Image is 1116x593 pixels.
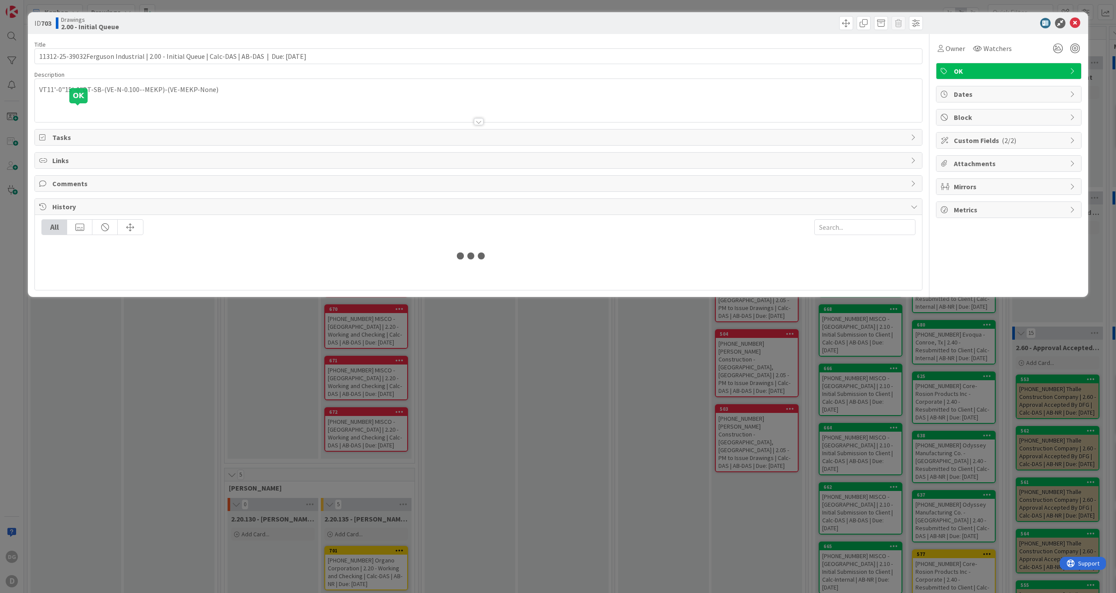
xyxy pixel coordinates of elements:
[983,43,1012,54] span: Watchers
[52,201,906,212] span: History
[954,89,1065,99] span: Dates
[52,155,906,166] span: Links
[39,85,918,95] p: VT11'-0"15'-0"DT-SB-(VE-N-0.100--MEKP)-(VE-MEKP-None)
[954,66,1065,76] span: OK
[34,48,922,64] input: type card name here...
[954,181,1065,192] span: Mirrors
[52,178,906,189] span: Comments
[34,18,51,28] span: ID
[34,71,65,78] span: Description
[954,204,1065,215] span: Metrics
[34,41,46,48] label: Title
[946,43,965,54] span: Owner
[954,158,1065,169] span: Attachments
[954,112,1065,123] span: Block
[61,23,119,30] b: 2.00 - Initial Queue
[61,16,119,23] span: Drawings
[814,219,915,235] input: Search...
[52,132,906,143] span: Tasks
[42,220,67,235] div: All
[1002,136,1016,145] span: ( 2/2 )
[73,92,84,100] h5: OK
[954,135,1065,146] span: Custom Fields
[41,19,51,27] b: 703
[18,1,40,12] span: Support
